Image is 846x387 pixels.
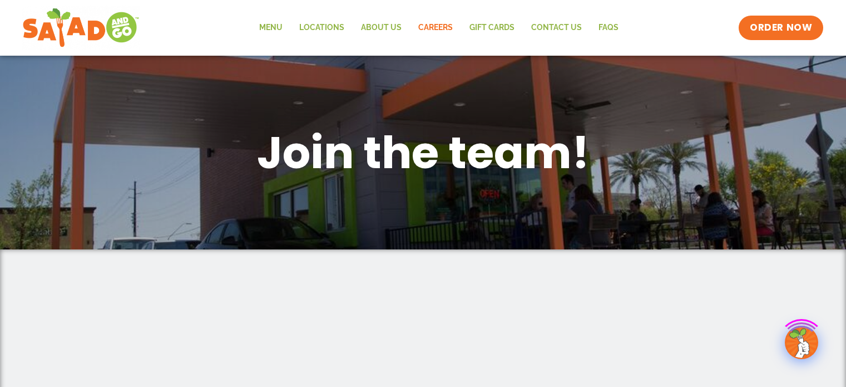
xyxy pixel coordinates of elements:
a: Careers [410,15,461,41]
a: Contact Us [523,15,590,41]
a: FAQs [590,15,627,41]
a: About Us [353,15,410,41]
a: GIFT CARDS [461,15,523,41]
img: new-SAG-logo-768×292 [22,6,140,50]
span: ORDER NOW [750,21,812,35]
nav: Menu [251,15,627,41]
h1: Join the team! [134,124,713,182]
a: ORDER NOW [739,16,823,40]
a: Menu [251,15,291,41]
a: Locations [291,15,353,41]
